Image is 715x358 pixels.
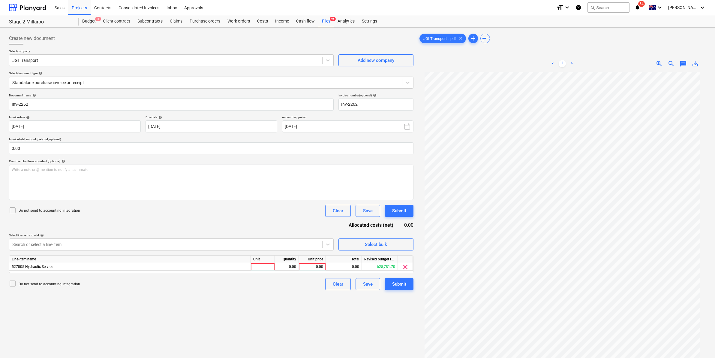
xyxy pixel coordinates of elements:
[563,4,571,11] i: keyboard_arrow_down
[549,60,556,67] a: Previous page
[293,15,318,27] a: Cash flow
[9,35,55,42] span: Create new document
[99,15,134,27] a: Client contract
[275,256,299,263] div: Quantity
[420,36,460,41] span: JGI Transport ...pdf
[559,60,566,67] a: Page 1 is your current page
[457,35,464,42] span: clear
[656,60,663,67] span: zoom_in
[9,49,334,54] p: Select company
[9,115,141,119] div: Invoice date
[568,60,575,67] a: Next page
[12,265,53,269] span: 527005 Hydraulic Service
[482,35,489,42] span: sort
[19,208,80,213] p: Do not send to accounting integration
[338,93,413,97] div: Invoice number (optional)
[146,115,277,119] div: Due date
[9,256,251,263] div: Line-item name
[392,207,406,215] div: Submit
[146,120,277,132] input: Due date not specified
[19,282,80,287] p: Do not send to accounting integration
[385,278,413,290] button: Submit
[9,71,413,75] div: Select document type
[333,207,343,215] div: Clear
[403,222,413,229] div: 0.00
[25,116,30,119] span: help
[272,15,293,27] a: Income
[335,222,403,229] div: Allocated costs (net)
[186,15,224,27] a: Purchase orders
[356,205,380,217] button: Save
[638,1,645,7] span: 54
[157,116,162,119] span: help
[79,15,99,27] a: Budget8
[363,280,373,288] div: Save
[330,17,336,21] span: 9+
[9,99,334,111] input: Document name
[358,15,381,27] a: Settings
[326,263,362,271] div: 0.00
[9,93,334,97] div: Document name
[338,238,413,250] button: Select bulk
[9,19,71,25] div: Stage 2 Millaroo
[9,137,413,142] p: Invoice total amount (net cost, optional)
[301,263,323,271] div: 0.00
[385,205,413,217] button: Submit
[680,60,687,67] span: chat
[224,15,254,27] a: Work orders
[299,256,326,263] div: Unit price
[362,256,398,263] div: Revised budget remaining
[590,5,595,10] span: search
[358,56,394,64] div: Add new company
[338,99,413,111] input: Invoice number
[392,280,406,288] div: Submit
[575,4,581,11] i: Knowledge base
[333,280,343,288] div: Clear
[338,54,413,66] button: Add new company
[334,15,358,27] a: Analytics
[318,15,334,27] div: Files
[9,233,334,237] div: Select line-items to add
[692,60,699,67] span: save_alt
[668,5,698,10] span: [PERSON_NAME]
[31,93,36,97] span: help
[277,263,296,271] div: 0.00
[166,15,186,27] a: Claims
[95,17,101,21] span: 8
[38,71,42,75] span: help
[318,15,334,27] a: Files9+
[9,120,141,132] input: Invoice date not specified
[39,233,44,237] span: help
[699,4,706,11] i: keyboard_arrow_down
[79,15,99,27] div: Budget
[587,2,629,13] button: Search
[325,205,351,217] button: Clear
[326,256,362,263] div: Total
[363,207,373,215] div: Save
[282,120,414,132] button: [DATE]
[362,263,398,271] div: 625,781.70
[656,4,663,11] i: keyboard_arrow_down
[60,159,65,163] span: help
[325,278,351,290] button: Clear
[9,159,413,163] div: Comment for the accountant (optional)
[634,4,640,11] i: notifications
[372,93,377,97] span: help
[9,142,413,154] input: Invoice total amount (net cost, optional)
[556,4,563,11] i: format_size
[134,15,166,27] a: Subcontracts
[402,263,409,271] span: clear
[356,278,380,290] button: Save
[251,256,275,263] div: Unit
[254,15,272,27] a: Costs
